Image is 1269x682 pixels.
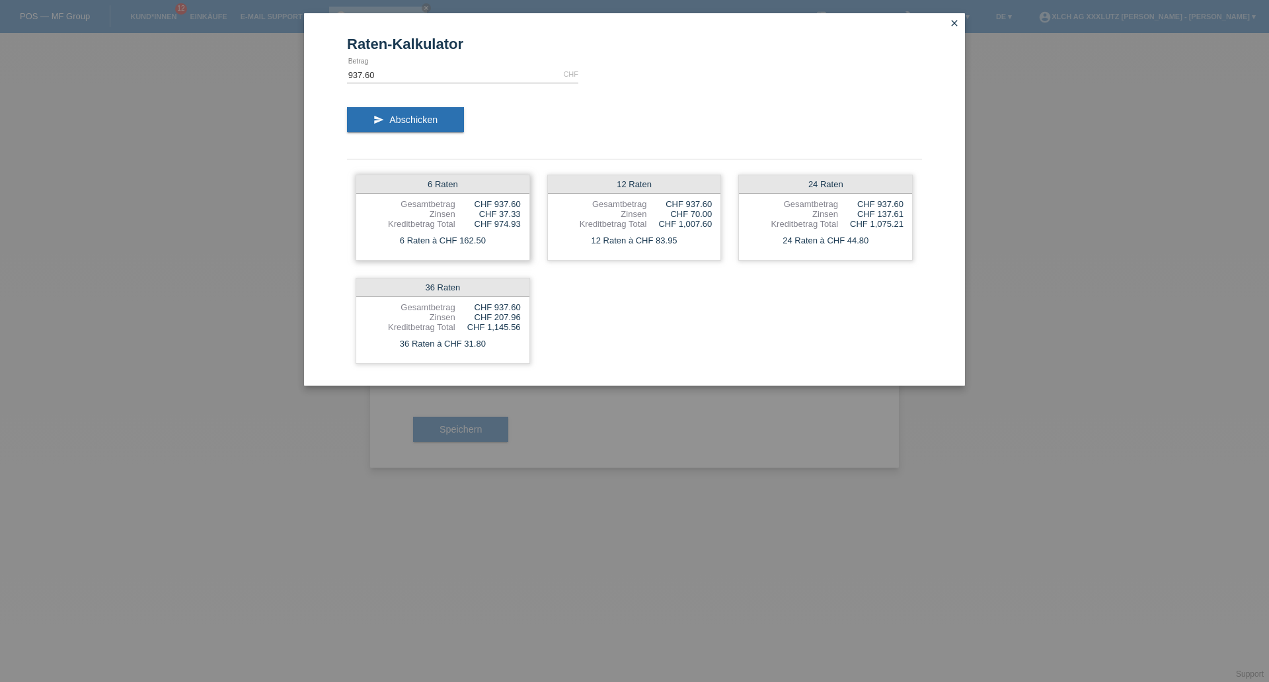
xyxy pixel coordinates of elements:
[557,199,647,209] div: Gesamtbetrag
[557,209,647,219] div: Zinsen
[646,219,712,229] div: CHF 1,007.60
[365,209,455,219] div: Zinsen
[455,312,521,322] div: CHF 207.96
[347,36,922,52] h1: Raten-Kalkulator
[356,278,529,297] div: 36 Raten
[739,232,912,249] div: 24 Raten à CHF 44.80
[838,209,904,219] div: CHF 137.61
[356,335,529,353] div: 36 Raten à CHF 31.80
[356,175,529,194] div: 6 Raten
[389,114,438,125] span: Abschicken
[748,199,838,209] div: Gesamtbetrag
[838,219,904,229] div: CHF 1,075.21
[373,114,384,125] i: send
[748,219,838,229] div: Kreditbetrag Total
[365,199,455,209] div: Gesamtbetrag
[646,199,712,209] div: CHF 937.60
[563,70,578,78] div: CHF
[455,199,521,209] div: CHF 937.60
[365,312,455,322] div: Zinsen
[949,18,960,28] i: close
[365,322,455,332] div: Kreditbetrag Total
[739,175,912,194] div: 24 Raten
[748,209,838,219] div: Zinsen
[548,232,721,249] div: 12 Raten à CHF 83.95
[455,302,521,312] div: CHF 937.60
[946,17,963,32] a: close
[365,219,455,229] div: Kreditbetrag Total
[455,209,521,219] div: CHF 37.33
[365,302,455,312] div: Gesamtbetrag
[347,107,464,132] button: send Abschicken
[557,219,647,229] div: Kreditbetrag Total
[356,232,529,249] div: 6 Raten à CHF 162.50
[455,322,521,332] div: CHF 1,145.56
[455,219,521,229] div: CHF 974.93
[838,199,904,209] div: CHF 937.60
[646,209,712,219] div: CHF 70.00
[548,175,721,194] div: 12 Raten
